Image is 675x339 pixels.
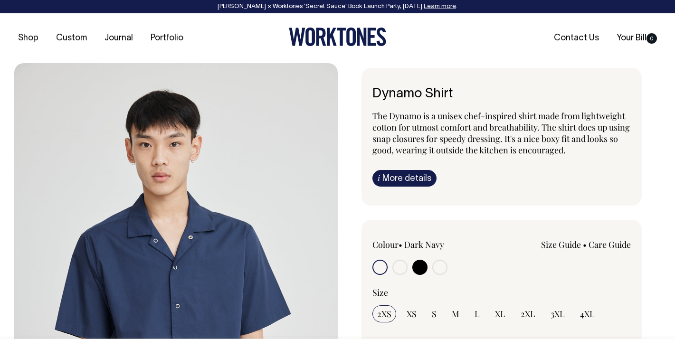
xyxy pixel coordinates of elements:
[407,308,417,320] span: XS
[372,87,631,102] h6: Dynamo Shirt
[546,305,570,322] input: 3XL
[377,308,391,320] span: 2XS
[580,308,595,320] span: 4XL
[452,308,459,320] span: M
[10,3,665,10] div: [PERSON_NAME] × Worktones ‘Secret Sauce’ Book Launch Party, [DATE]. .
[575,305,599,322] input: 4XL
[551,308,565,320] span: 3XL
[432,308,437,320] span: S
[101,30,137,46] a: Journal
[589,239,631,250] a: Care Guide
[372,239,476,250] div: Colour
[372,170,437,187] a: iMore details
[646,33,657,44] span: 0
[424,4,456,9] a: Learn more
[521,308,535,320] span: 2XL
[447,305,464,322] input: M
[470,305,485,322] input: L
[583,239,587,250] span: •
[490,305,510,322] input: XL
[52,30,91,46] a: Custom
[541,239,581,250] a: Size Guide
[516,305,540,322] input: 2XL
[378,173,380,183] span: i
[399,239,402,250] span: •
[372,110,630,156] span: The Dynamo is a unisex chef-inspired shirt made from lightweight cotton for utmost comfort and br...
[427,305,441,322] input: S
[402,305,421,322] input: XS
[372,305,396,322] input: 2XS
[550,30,603,46] a: Contact Us
[147,30,187,46] a: Portfolio
[613,30,661,46] a: Your Bill0
[14,30,42,46] a: Shop
[372,287,631,298] div: Size
[495,308,505,320] span: XL
[475,308,480,320] span: L
[404,239,444,250] label: Dark Navy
